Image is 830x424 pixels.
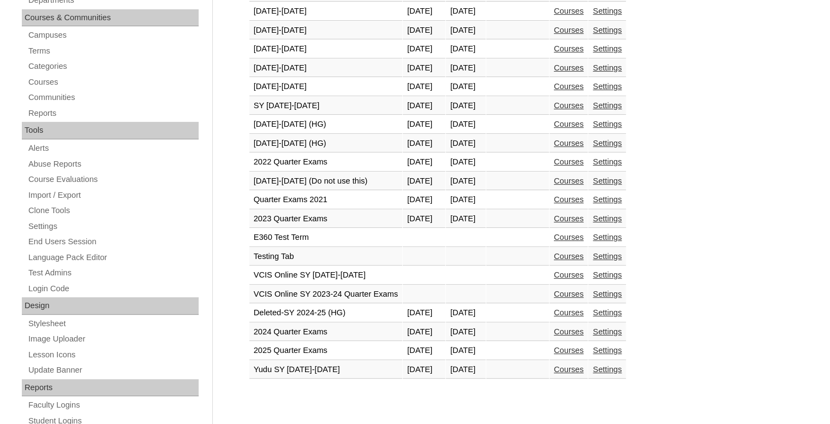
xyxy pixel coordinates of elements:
a: Settings [593,139,622,148]
td: [DATE] [446,361,486,379]
a: Settings [593,63,622,72]
td: [DATE] [403,134,445,153]
a: Reports [27,107,199,120]
div: Design [22,297,199,315]
td: [DATE] [446,134,486,153]
td: [DATE] [446,97,486,115]
td: VCIS Online SY 2023-24 Quarter Exams [249,285,403,304]
a: Courses [554,44,584,53]
a: Courses [554,346,584,355]
a: Settings [593,157,622,166]
a: Settings [27,220,199,233]
td: [DATE] [446,341,486,360]
a: Course Evaluations [27,173,199,186]
a: Alerts [27,142,199,155]
td: [DATE] [403,97,445,115]
td: [DATE] [403,2,445,21]
td: [DATE] [446,210,486,228]
td: 2022 Quarter Exams [249,153,403,172]
a: Courses [554,290,584,298]
a: Courses [554,327,584,336]
td: [DATE] [403,172,445,191]
a: Courses [554,214,584,223]
a: Settings [593,233,622,242]
td: [DATE] [403,40,445,58]
td: [DATE] [446,191,486,209]
a: Settings [593,214,622,223]
a: Stylesheet [27,317,199,331]
a: Courses [554,7,584,15]
td: [DATE]-[DATE] [249,2,403,21]
a: Settings [593,44,622,53]
td: [DATE] [403,341,445,360]
td: SY [DATE]-[DATE] [249,97,403,115]
div: Tools [22,122,199,139]
a: Settings [593,7,622,15]
a: Update Banner [27,363,199,377]
a: Faculty Logins [27,398,199,412]
a: Courses [27,75,199,89]
td: Yudu SY [DATE]-[DATE] [249,361,403,379]
td: 2023 Quarter Exams [249,210,403,228]
a: Settings [593,101,622,110]
td: [DATE] [446,21,486,40]
a: Settings [593,270,622,279]
td: 2025 Quarter Exams [249,341,403,360]
td: E360 Test Term [249,228,403,247]
a: Courses [554,26,584,34]
a: Courses [554,270,584,279]
td: [DATE] [403,115,445,134]
td: [DATE] [403,210,445,228]
a: Courses [554,308,584,317]
td: [DATE] [446,59,486,78]
td: [DATE] [446,115,486,134]
a: Courses [554,120,584,128]
a: Courses [554,82,584,91]
td: [DATE] [446,153,486,172]
td: [DATE] [446,78,486,96]
td: [DATE] [403,361,445,379]
a: Terms [27,44,199,58]
td: [DATE] [403,153,445,172]
td: VCIS Online SY [DATE]-[DATE] [249,266,403,285]
a: Settings [593,308,622,317]
a: Language Pack Editor [27,251,199,264]
td: [DATE]-[DATE] (HG) [249,115,403,134]
a: Communities [27,91,199,104]
td: [DATE] [446,323,486,341]
td: [DATE] [403,304,445,322]
a: Courses [554,157,584,166]
a: Login Code [27,282,199,296]
td: [DATE] [446,172,486,191]
a: Abuse Reports [27,157,199,171]
a: Courses [554,252,584,261]
a: Settings [593,290,622,298]
td: [DATE] [403,21,445,40]
a: Courses [554,233,584,242]
td: [DATE]-[DATE] [249,21,403,40]
div: Reports [22,379,199,397]
a: End Users Session [27,235,199,249]
td: [DATE]-[DATE] [249,78,403,96]
a: Courses [554,101,584,110]
a: Settings [593,195,622,204]
td: [DATE] [403,191,445,209]
td: [DATE] [403,78,445,96]
td: 2024 Quarter Exams [249,323,403,341]
a: Settings [593,365,622,374]
td: Quarter Exams 2021 [249,191,403,209]
a: Courses [554,176,584,185]
a: Courses [554,63,584,72]
td: [DATE] [403,59,445,78]
a: Settings [593,26,622,34]
td: [DATE] [403,323,445,341]
td: [DATE] [446,40,486,58]
td: [DATE]-[DATE] [249,59,403,78]
td: [DATE] [446,2,486,21]
a: Image Uploader [27,332,199,346]
a: Test Admins [27,266,199,280]
a: Clone Tools [27,204,199,217]
a: Courses [554,365,584,374]
td: [DATE]-[DATE] [249,40,403,58]
td: [DATE] [446,304,486,322]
